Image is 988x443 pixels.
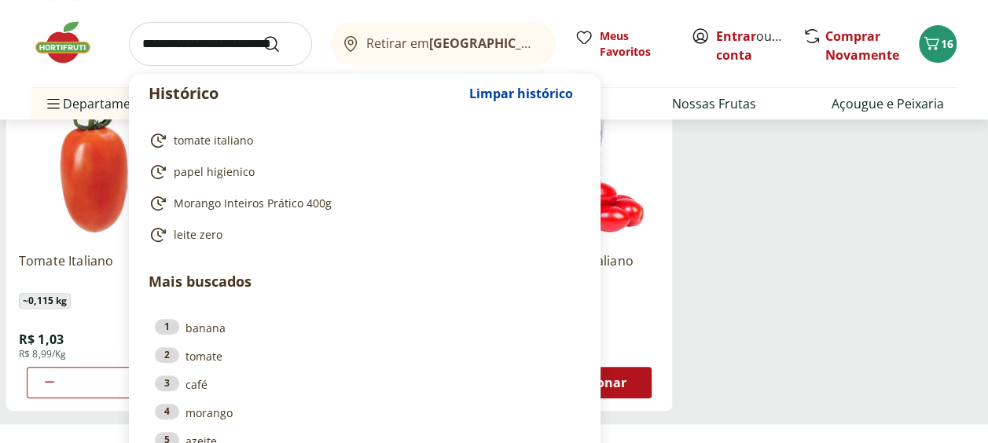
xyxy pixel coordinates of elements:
[149,225,575,244] a: leite zero
[600,28,672,60] span: Meus Favoritos
[832,94,944,113] a: Açougue e Peixaria
[19,252,168,287] a: Tomate Italiano
[366,36,540,50] span: Retirar em
[19,331,64,348] span: R$ 1,03
[149,271,581,292] p: Mais buscados
[716,27,803,64] a: Criar conta
[31,19,110,66] img: Hortifruti
[149,163,575,181] a: papel higienico
[174,164,255,180] span: papel higienico
[155,375,179,391] div: 3
[155,319,179,335] div: 1
[672,94,756,113] a: Nossas Frutas
[155,404,179,419] div: 4
[575,28,672,60] a: Meus Favoritos
[149,82,461,104] p: Histórico
[919,25,957,63] button: Carrinho
[716,27,786,64] span: ou
[155,404,575,421] a: 4morango
[155,375,575,393] a: 3café
[19,348,67,361] span: R$ 8,99/Kg
[19,90,168,240] img: Tomate Italiano
[44,85,157,123] span: Departamentos
[174,227,222,243] span: leite zero
[155,347,179,363] div: 2
[331,22,556,66] button: Retirar em[GEOGRAPHIC_DATA]/[GEOGRAPHIC_DATA]
[174,133,253,148] span: tomate italiano
[44,85,63,123] button: Menu
[155,347,575,364] a: 2tomate
[149,194,575,213] a: Morango Inteiros Prático 400g
[469,87,573,100] span: Limpar histórico
[716,27,756,45] a: Entrar
[429,35,694,52] b: [GEOGRAPHIC_DATA]/[GEOGRAPHIC_DATA]
[461,75,581,112] button: Limpar histórico
[825,27,899,64] a: Comprar Novamente
[941,36,953,51] span: 16
[262,35,299,53] button: Submit Search
[19,293,71,309] span: ~ 0,115 kg
[155,319,575,336] a: 1banana
[129,22,312,66] input: search
[174,196,332,211] span: Morango Inteiros Prático 400g
[149,131,575,150] a: tomate italiano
